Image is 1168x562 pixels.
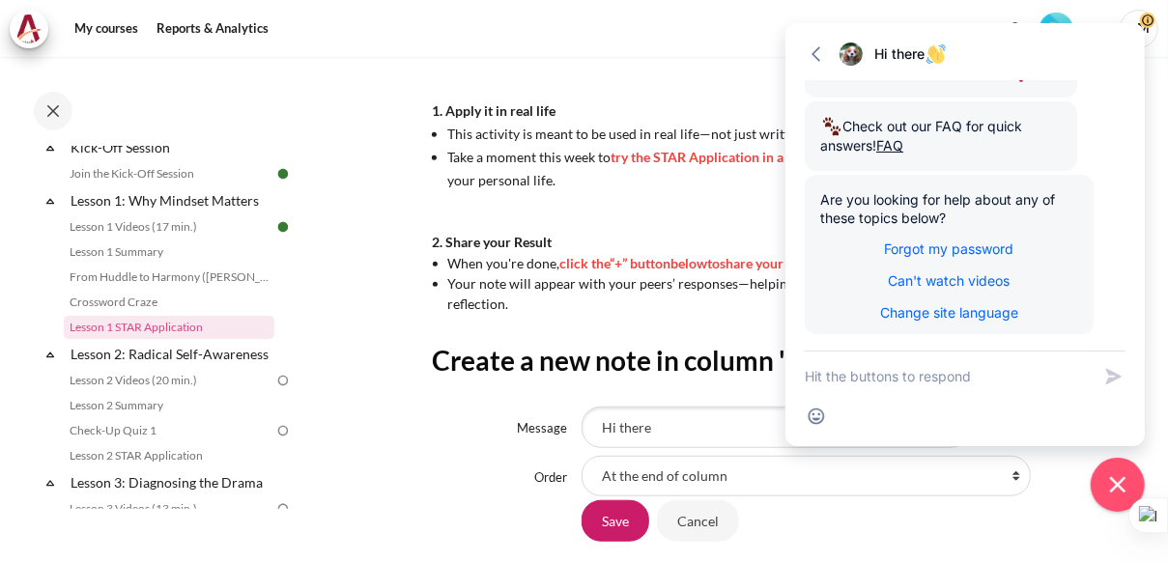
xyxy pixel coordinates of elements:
a: From Huddle to Harmony ([PERSON_NAME]'s Story) [64,266,274,289]
img: To do [274,422,292,439]
input: Cancel [657,500,739,541]
a: Lesson 3 Videos (13 min.) [64,497,274,520]
a: Lesson 1: Why Mindset Matters [68,187,274,213]
label: Message [517,420,567,436]
a: My courses [68,10,145,48]
img: To do [274,500,292,518]
a: User menu [1120,10,1158,48]
a: Lesson 2 Summary [64,394,274,417]
span: to [708,255,721,271]
span: Collapse [41,138,60,157]
a: Lesson 2 Videos (20 min.) [64,369,274,392]
span: click the [560,255,611,271]
span: DM [1120,10,1158,48]
a: Lesson 2: Radical Self-Awareness [68,341,274,367]
span: When you're done, [448,255,560,271]
strong: 2. Share your Result [433,234,553,250]
span: share your Result [721,255,825,271]
img: Architeck [15,14,43,43]
div: Level #1 [1040,11,1073,46]
span: Take a moment this week to , whether at work or in your personal life. [448,149,1002,188]
div: Show notification window with no new notifications [1001,14,1030,43]
button: Languages [1083,14,1112,43]
span: “+” button [611,255,671,271]
span: Collapse [41,473,60,492]
img: Level #1 [1040,13,1073,46]
a: Lesson 2 STAR Application [64,444,274,467]
span: try the STAR Application in a real situation [612,149,867,165]
img: Done [274,165,292,183]
label: Order [534,469,567,485]
span: Collapse [41,191,60,211]
a: Kick-Off Session [68,134,274,160]
a: Reports & Analytics [150,10,275,48]
a: Architeck Architeck [10,10,58,48]
a: Crossword Craze [64,291,274,314]
a: Lesson 1 Videos (17 min.) [64,215,274,239]
img: To do [274,372,292,389]
a: Lesson 1 Summary [64,240,274,264]
span: Collapse [41,345,60,364]
a: Check-Up Quiz 1 [64,419,274,442]
span: below [671,255,708,271]
span: Your note will appear with your peers’ responses—helping everyone learn through shared reflection. [448,275,982,312]
strong: 1. Apply it in real life [433,102,556,119]
a: Join the Kick-Off Session [64,162,274,185]
input: Save [582,500,649,541]
a: Lesson 3: Diagnosing the Drama [68,469,274,495]
h2: Create a new note in column "Your Result" [433,343,1031,378]
img: Done [274,218,292,236]
a: Level #1 [1032,11,1081,46]
a: Lesson 1 STAR Application [64,316,274,339]
span: This activity is meant to be used in real life—not just written about. [448,126,845,142]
